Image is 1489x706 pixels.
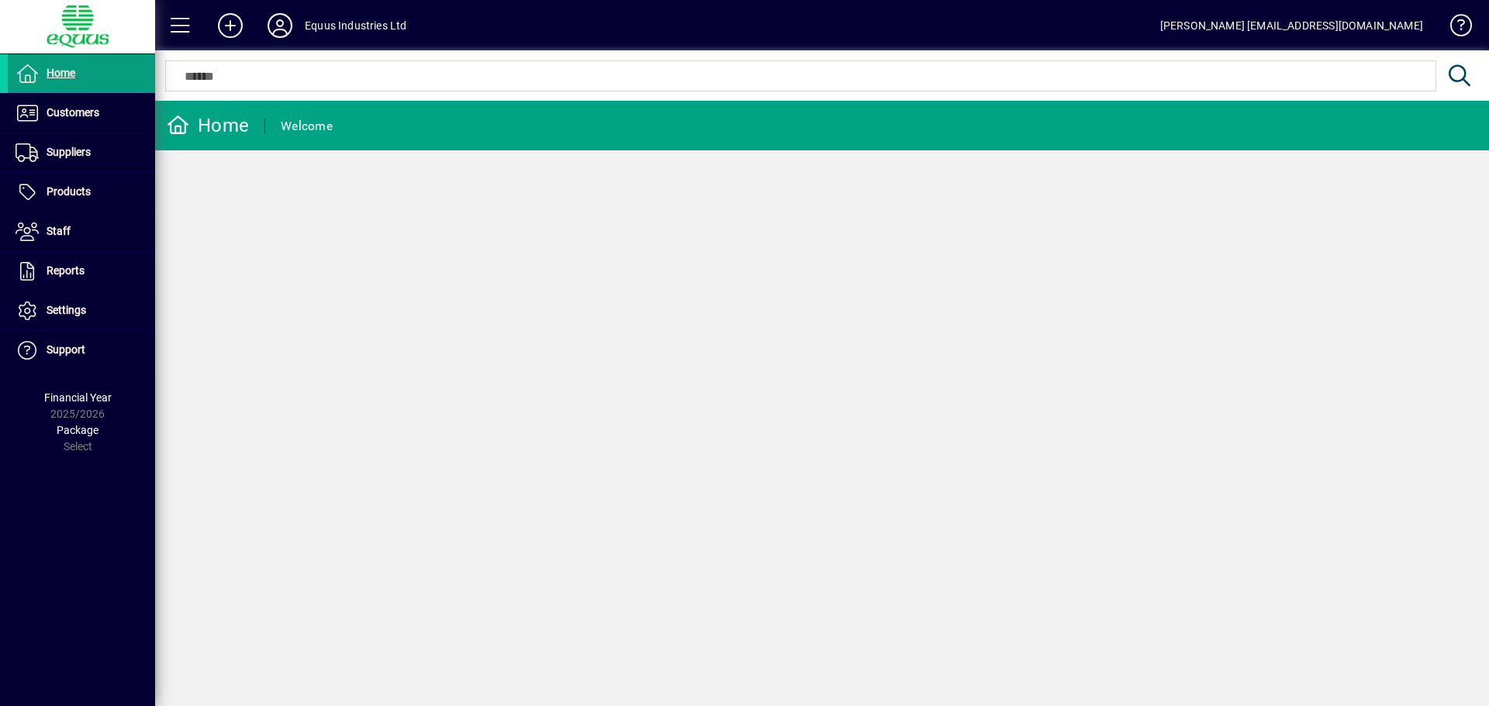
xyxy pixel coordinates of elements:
div: Welcome [281,114,333,139]
span: Home [47,67,75,79]
span: Products [47,185,91,198]
a: Reports [8,252,155,291]
div: [PERSON_NAME] [EMAIL_ADDRESS][DOMAIN_NAME] [1160,13,1423,38]
a: Customers [8,94,155,133]
span: Financial Year [44,391,112,404]
span: Customers [47,106,99,119]
div: Home [167,113,249,138]
span: Staff [47,225,71,237]
button: Profile [255,12,305,40]
span: Package [57,424,98,436]
a: Staff [8,212,155,251]
a: Knowledge Base [1439,3,1470,53]
button: Add [206,12,255,40]
span: Settings [47,304,86,316]
span: Reports [47,264,85,277]
a: Support [8,331,155,370]
span: Suppliers [47,146,91,158]
a: Settings [8,291,155,330]
span: Support [47,343,85,356]
a: Products [8,173,155,212]
div: Equus Industries Ltd [305,13,407,38]
a: Suppliers [8,133,155,172]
